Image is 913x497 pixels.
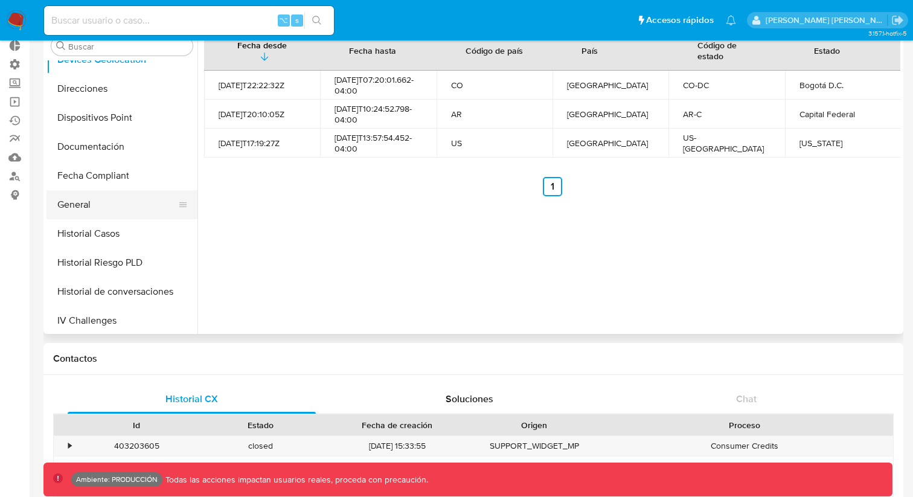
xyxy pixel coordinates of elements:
[75,457,199,476] div: 403200918
[726,15,736,25] a: Notificaciones
[68,440,71,452] div: •
[76,477,158,482] p: Ambiente: PRODUCCIÓN
[304,12,329,29] button: search-icon
[46,277,197,306] button: Historial de conversaciones
[683,132,770,154] div: US-[GEOGRAPHIC_DATA]
[207,419,314,431] div: Estado
[604,419,885,431] div: Proceso
[446,392,493,406] span: Soluciones
[567,80,654,91] div: [GEOGRAPHIC_DATA]
[335,74,421,96] div: [DATE]T07:20:01.662-04:00
[46,219,197,248] button: Historial Casos
[335,103,421,125] div: [DATE]T10:24:52.798-04:00
[46,132,197,161] button: Documentación
[451,138,538,149] div: US
[472,436,596,456] div: SUPPORT_WIDGET_MP
[219,138,306,149] div: [DATE]T17:19:27Z
[322,436,472,456] div: [DATE] 15:33:55
[68,41,188,52] input: Buscar
[46,74,197,103] button: Direcciones
[46,248,197,277] button: Historial Riesgo PLD
[567,36,612,65] div: País
[199,436,322,456] div: closed
[83,419,190,431] div: Id
[472,457,596,476] div: SUPPORT_WIDGET_MP
[335,36,411,65] div: Fecha hasta
[451,36,537,65] div: Código de país
[766,14,888,26] p: edwin.alonso@mercadolibre.com.co
[481,419,588,431] div: Origen
[56,41,66,51] button: Buscar
[219,109,306,120] div: [DATE]T20:10:05Z
[451,109,538,120] div: AR
[567,138,654,149] div: [GEOGRAPHIC_DATA]
[646,14,714,27] span: Accesos rápidos
[44,13,334,28] input: Buscar usuario o caso...
[799,80,886,91] div: Bogotá D.C.
[162,474,428,486] p: Todas las acciones impactan usuarios reales, proceda con precaución.
[683,30,770,70] div: Código de estado
[219,80,306,91] div: [DATE]T22:22:32Z
[596,457,893,476] div: Acreditacion del cobro
[330,419,464,431] div: Fecha de creación
[46,306,197,335] button: IV Challenges
[53,353,894,365] h1: Contactos
[799,138,886,149] div: [US_STATE]
[335,132,421,154] div: [DATE]T13:57:54.452-04:00
[868,28,907,38] span: 3.157.1-hotfix-5
[165,392,218,406] span: Historial CX
[46,161,197,190] button: Fecha Compliant
[683,80,770,91] div: CO-DC
[891,14,904,27] a: Salir
[46,103,197,132] button: Dispositivos Point
[219,30,306,70] button: Fecha desde
[46,190,188,219] button: General
[279,14,288,26] span: ⌥
[736,392,757,406] span: Chat
[204,177,900,196] nav: Paginación
[543,177,562,196] a: Ir a la página 1
[596,436,893,456] div: Consumer Credits
[799,109,886,120] div: Capital Federal
[295,14,299,26] span: s
[322,457,472,476] div: [DATE] 15:22:21
[567,109,654,120] div: [GEOGRAPHIC_DATA]
[68,461,71,472] div: •
[75,436,199,456] div: 403203605
[199,457,322,476] div: closed
[451,80,538,91] div: CO
[799,36,854,65] div: Estado
[683,109,770,120] div: AR-C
